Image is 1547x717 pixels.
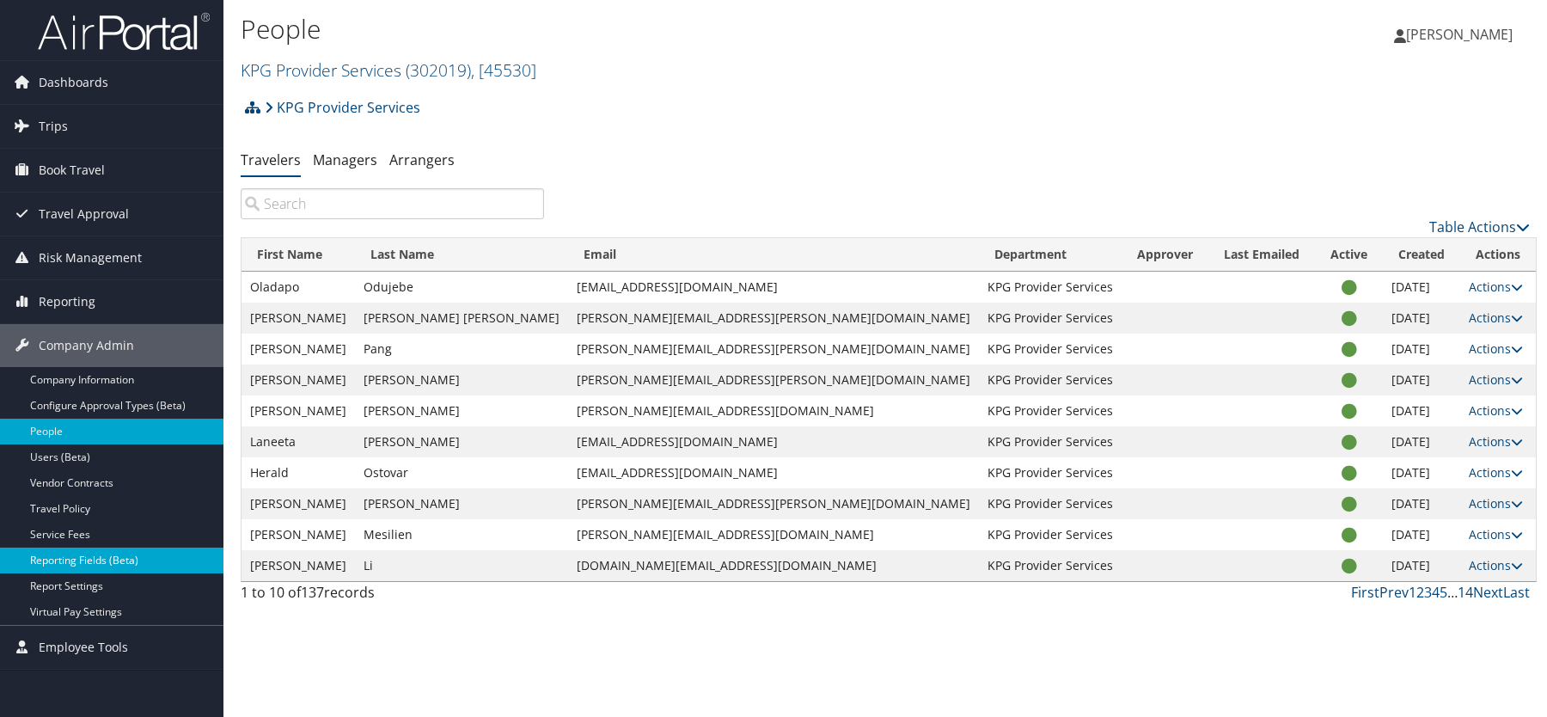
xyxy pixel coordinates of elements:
[242,272,355,303] td: Oladapo
[241,188,544,219] input: Search
[1432,583,1440,602] a: 4
[313,150,377,169] a: Managers
[568,334,979,365] td: [PERSON_NAME][EMAIL_ADDRESS][PERSON_NAME][DOMAIN_NAME]
[979,334,1122,365] td: KPG Provider Services
[39,236,142,279] span: Risk Management
[355,457,568,488] td: Ostovar
[39,193,129,236] span: Travel Approval
[1469,402,1523,419] a: Actions
[241,11,1100,47] h1: People
[241,582,544,611] div: 1 to 10 of records
[568,519,979,550] td: [PERSON_NAME][EMAIL_ADDRESS][DOMAIN_NAME]
[355,303,568,334] td: [PERSON_NAME] [PERSON_NAME]
[979,519,1122,550] td: KPG Provider Services
[1469,340,1523,357] a: Actions
[1383,519,1460,550] td: [DATE]
[979,457,1122,488] td: KPG Provider Services
[568,272,979,303] td: [EMAIL_ADDRESS][DOMAIN_NAME]
[1473,583,1503,602] a: Next
[1383,303,1460,334] td: [DATE]
[241,150,301,169] a: Travelers
[471,58,536,82] span: , [ 45530 ]
[1447,583,1458,602] span: …
[355,519,568,550] td: Mesilien
[1469,279,1523,295] a: Actions
[242,550,355,581] td: [PERSON_NAME]
[389,150,455,169] a: Arrangers
[1379,583,1409,602] a: Prev
[1469,526,1523,542] a: Actions
[1409,583,1416,602] a: 1
[568,303,979,334] td: [PERSON_NAME][EMAIL_ADDRESS][PERSON_NAME][DOMAIN_NAME]
[979,272,1122,303] td: KPG Provider Services
[1315,238,1383,272] th: Active: activate to sort column ascending
[1440,583,1447,602] a: 5
[1424,583,1432,602] a: 3
[242,238,355,272] th: First Name: activate to sort column ascending
[242,303,355,334] td: [PERSON_NAME]
[406,58,471,82] span: ( 302019 )
[1383,426,1460,457] td: [DATE]
[1469,309,1523,326] a: Actions
[1460,238,1536,272] th: Actions
[1383,365,1460,395] td: [DATE]
[1383,550,1460,581] td: [DATE]
[39,61,108,104] span: Dashboards
[979,365,1122,395] td: KPG Provider Services
[355,550,568,581] td: Li
[1383,334,1460,365] td: [DATE]
[39,324,134,367] span: Company Admin
[39,280,95,323] span: Reporting
[355,272,568,303] td: Odujebe
[1416,583,1424,602] a: 2
[979,303,1122,334] td: KPG Provider Services
[242,457,355,488] td: Herald
[979,238,1122,272] th: Department: activate to sort column ascending
[265,90,420,125] a: KPG Provider Services
[1394,9,1530,60] a: [PERSON_NAME]
[1122,238,1208,272] th: Approver
[355,395,568,426] td: [PERSON_NAME]
[1429,218,1530,236] a: Table Actions
[1383,488,1460,519] td: [DATE]
[242,426,355,457] td: Laneeta
[568,395,979,426] td: [PERSON_NAME][EMAIL_ADDRESS][DOMAIN_NAME]
[39,626,128,669] span: Employee Tools
[242,519,355,550] td: [PERSON_NAME]
[1406,25,1513,44] span: [PERSON_NAME]
[568,238,979,272] th: Email: activate to sort column ascending
[1458,583,1473,602] a: 14
[568,550,979,581] td: [DOMAIN_NAME][EMAIL_ADDRESS][DOMAIN_NAME]
[1503,583,1530,602] a: Last
[568,488,979,519] td: [PERSON_NAME][EMAIL_ADDRESS][PERSON_NAME][DOMAIN_NAME]
[355,488,568,519] td: [PERSON_NAME]
[979,488,1122,519] td: KPG Provider Services
[1469,433,1523,450] a: Actions
[301,583,324,602] span: 137
[39,105,68,148] span: Trips
[242,334,355,365] td: [PERSON_NAME]
[39,149,105,192] span: Book Travel
[355,238,568,272] th: Last Name: activate to sort column ascending
[979,426,1122,457] td: KPG Provider Services
[1383,457,1460,488] td: [DATE]
[568,365,979,395] td: [PERSON_NAME][EMAIL_ADDRESS][PERSON_NAME][DOMAIN_NAME]
[1383,238,1460,272] th: Created: activate to sort column ascending
[1351,583,1379,602] a: First
[1469,557,1523,573] a: Actions
[1208,238,1315,272] th: Last Emailed: activate to sort column ascending
[355,426,568,457] td: [PERSON_NAME]
[1469,371,1523,388] a: Actions
[242,365,355,395] td: [PERSON_NAME]
[568,426,979,457] td: [EMAIL_ADDRESS][DOMAIN_NAME]
[242,395,355,426] td: [PERSON_NAME]
[355,365,568,395] td: [PERSON_NAME]
[355,334,568,365] td: Pang
[241,58,536,82] a: KPG Provider Services
[1383,272,1460,303] td: [DATE]
[568,457,979,488] td: [EMAIL_ADDRESS][DOMAIN_NAME]
[1469,495,1523,512] a: Actions
[979,550,1122,581] td: KPG Provider Services
[979,395,1122,426] td: KPG Provider Services
[1469,464,1523,481] a: Actions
